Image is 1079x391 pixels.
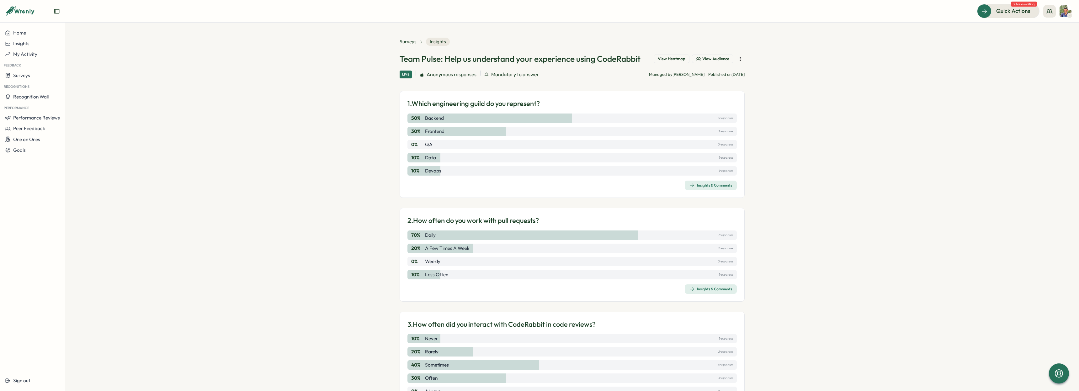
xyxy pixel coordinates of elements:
[13,40,29,46] span: Insights
[689,183,732,188] div: Insights & Comments
[425,128,444,135] p: Frontend
[692,55,733,63] button: View Audience
[719,271,733,278] p: 1 responses
[411,348,424,355] p: 20 %
[689,287,732,292] div: Insights & Comments
[411,141,424,148] p: 0 %
[411,128,424,135] p: 30 %
[708,72,745,77] p: Published on
[425,335,438,342] p: Never
[996,7,1030,15] span: Quick Actions
[718,115,733,122] p: 5 responses
[717,141,733,148] p: 0 responses
[1060,5,1071,17] img: Varghese
[425,271,448,278] p: Less often
[13,378,30,383] span: Sign out
[411,232,424,239] p: 70 %
[425,258,440,265] p: Weekly
[425,154,436,161] p: Data
[654,55,689,63] button: View Heatmap
[407,216,539,225] p: 2. How often do you work with pull requests?
[719,154,733,161] p: 1 responses
[425,167,441,174] p: Devops
[491,71,539,78] span: Mandatory to answer
[411,375,424,382] p: 30 %
[411,271,424,278] p: 10 %
[1011,2,1037,7] span: 2 tasks waiting
[425,375,438,382] p: Often
[425,362,449,368] p: Sometimes
[719,335,733,342] p: 1 responses
[425,232,436,239] p: Daily
[649,72,704,77] p: Managed by
[718,362,733,368] p: 4 responses
[685,284,737,294] button: Insights & Comments
[731,72,745,77] span: [DATE]
[425,245,470,252] p: A few times a week
[400,38,417,45] a: Surveys
[13,30,26,36] span: Home
[54,8,60,14] button: Expand sidebar
[13,147,26,153] span: Goals
[13,115,60,121] span: Performance Reviews
[685,181,737,190] button: Insights & Comments
[411,258,424,265] p: 0 %
[407,99,540,108] p: 1. Which engineering guild do you represent?
[718,128,733,135] p: 3 responses
[411,245,424,252] p: 20 %
[13,94,49,100] span: Recognition Wall
[411,154,424,161] p: 10 %
[13,51,37,57] span: My Activity
[411,335,424,342] p: 10 %
[13,72,30,78] span: Surveys
[702,56,729,62] span: View Audience
[427,71,476,78] span: Anonymous responses
[672,72,704,77] span: [PERSON_NAME]
[658,56,685,62] span: View Heatmap
[426,38,450,46] span: Insights
[718,375,733,382] p: 3 responses
[425,141,433,148] p: QA
[400,71,412,78] div: Live
[13,125,45,131] span: Peer Feedback
[718,245,733,252] p: 2 responses
[411,362,424,368] p: 40 %
[718,348,733,355] p: 2 responses
[717,258,733,265] p: 0 responses
[425,115,444,122] p: Backend
[411,167,424,174] p: 10 %
[407,320,596,329] p: 3. How often did you interact with CodeRabbit in code reviews?
[13,136,40,142] span: One on Ones
[425,348,439,355] p: Rarely
[400,53,640,64] h1: Team Pulse: Help us understand your experience using CodeRabbit
[977,4,1039,18] button: Quick Actions
[719,167,733,174] p: 1 responses
[411,115,424,122] p: 50 %
[718,232,733,239] p: 7 responses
